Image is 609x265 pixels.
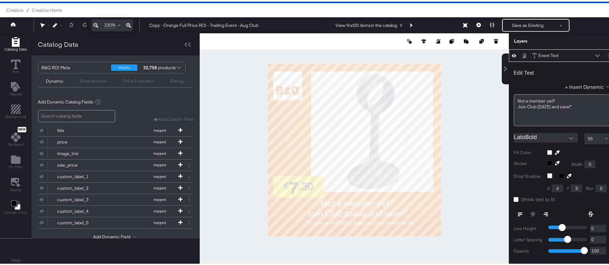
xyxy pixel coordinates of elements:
[142,207,177,212] span: mapped
[111,63,137,69] div: shopping
[142,184,177,189] span: mapped
[335,21,397,27] div: View first 20 items in the catalog
[5,152,26,170] button: Add Files
[538,51,559,57] div: Event Text
[142,61,158,71] strong: 32,758
[514,68,534,74] div: Edit Text
[93,232,138,238] button: Add Dynamic Field
[57,218,104,224] div: custom_label_0
[10,186,22,191] span: Assets
[518,96,555,102] span: Not ﻿a member yet?
[38,135,193,146] div: pricemapped
[57,195,104,201] div: custom_label_3
[38,158,185,169] button: sale_pricemapped
[4,208,27,213] span: Canvas Color
[11,256,21,262] a: Help
[38,216,193,227] div: custom_label_0mapped
[521,195,555,201] span: Shrink text to fit
[170,77,185,83] div: Ratings
[38,108,115,121] input: Search catalog fields
[449,37,456,43] button: Copy image
[503,18,553,29] button: Save as Existing
[449,37,454,42] svg: Copy image
[57,126,104,132] div: title
[32,6,62,11] a: Creative Home
[514,246,544,253] label: Opacity
[464,37,470,43] button: Paste image
[547,184,550,190] label: X
[8,140,23,145] span: My Brand
[142,161,177,166] span: mapped
[532,51,559,57] button: Event Text
[5,112,26,118] span: Background
[57,161,104,167] div: sale_price
[142,219,177,223] span: mapped
[38,170,185,181] button: custom_label_1mapped
[9,90,22,95] span: Objects
[464,37,468,42] svg: Paste image
[142,61,161,71] div: products
[586,184,594,190] label: Blur
[38,146,193,158] div: image_linkmapped
[104,21,116,27] span: 100%
[514,224,544,230] label: Line Height
[38,146,185,158] button: image_linkmapped
[41,61,106,71] div: B&Q ROI Meta
[38,181,185,192] button: custom_label_2mapped
[514,172,543,178] label: Drop Shadow:
[38,97,93,104] span: Add Dynamic Catalog Fields
[38,193,193,204] div: custom_label_3mapped
[1,34,30,52] button: Add Rectangle
[57,137,104,144] div: price
[9,163,22,168] span: My Files
[153,115,193,121] button: Add Custom Field
[518,102,572,108] span: Join Club [DATE] and save!*
[38,181,193,192] div: custom_label_2mapped
[588,134,593,140] span: 55
[4,45,27,50] span: Catalog Data
[514,37,579,43] div: Layers
[57,207,104,213] div: custom_label_4
[567,184,569,190] label: Y
[514,235,544,241] label: Letter Spacing
[57,149,104,155] div: image_link
[6,174,25,193] button: Assets
[38,135,185,146] button: pricemapped
[38,204,185,215] button: custom_label_4mapped
[514,148,542,154] label: Fill Color:
[46,77,64,83] div: Dynamic
[12,68,19,73] span: Text
[6,6,23,11] span: Creative
[5,79,26,97] button: Add Text
[23,6,32,11] span: /
[38,158,193,169] div: sale_pricemapped
[514,159,542,167] label: Stroke:
[142,127,177,131] span: mapped
[38,170,193,181] div: custom_label_1mapped
[38,216,185,227] button: custom_label_0mapped
[142,150,177,154] span: mapped
[38,123,185,135] button: titlemapped
[57,172,104,178] div: custom_label_1
[38,193,185,204] button: custom_label_3mapped
[38,38,78,47] div: Catalog Data
[57,184,104,190] div: custom_label_2
[123,77,154,83] div: Price Formatter
[142,196,177,200] span: mapped
[566,132,576,142] button: Open
[142,173,177,177] span: mapped
[571,160,583,166] label: Width
[2,102,30,120] button: Add Rectangle
[7,56,24,75] button: Text
[4,124,27,148] button: NewMy Brand
[18,126,26,130] span: New
[406,18,415,29] button: Next Product
[38,204,193,215] div: custom_label_4mapped
[142,138,177,143] span: mapped
[80,77,107,83] div: Smart Actions
[38,123,193,135] div: titlemapped
[7,253,25,265] button: Help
